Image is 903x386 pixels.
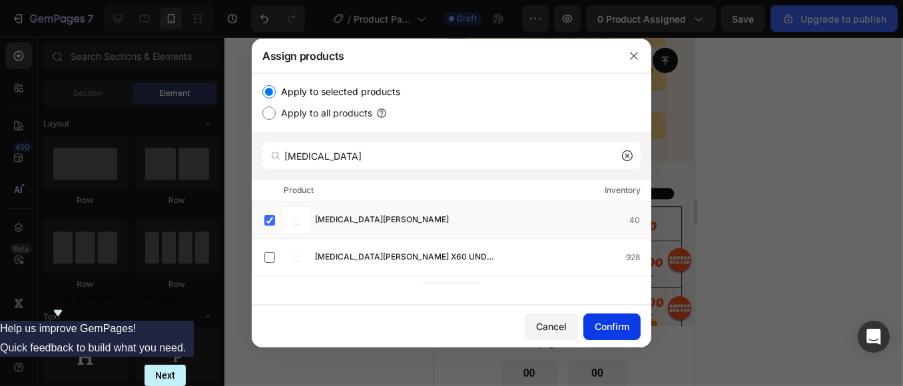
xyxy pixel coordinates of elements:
[583,313,641,340] button: Confirm
[276,84,400,100] label: Apply to selected products
[150,329,177,343] div: 00
[283,207,310,234] img: product-img
[252,39,617,73] div: Assign products
[626,251,651,264] div: 928
[284,184,314,197] div: Product
[262,142,641,169] input: Search products
[858,321,890,353] div: Open Intercom Messenger
[283,244,310,271] img: product-img
[276,105,372,121] label: Apply to all products
[252,73,651,305] div: />
[50,293,186,304] span: Help us improve GemPages!
[536,319,567,333] div: Cancel
[50,293,186,321] button: Show survey - Help us improve GemPages!
[629,214,651,227] div: 40
[315,213,449,228] span: [MEDICAL_DATA][PERSON_NAME]
[83,329,107,343] div: 00
[315,250,547,265] span: [MEDICAL_DATA][PERSON_NAME] X60 UND [PERSON_NAME]
[525,313,578,340] button: Cancel
[595,319,629,333] div: Confirm
[605,184,641,197] div: Inventory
